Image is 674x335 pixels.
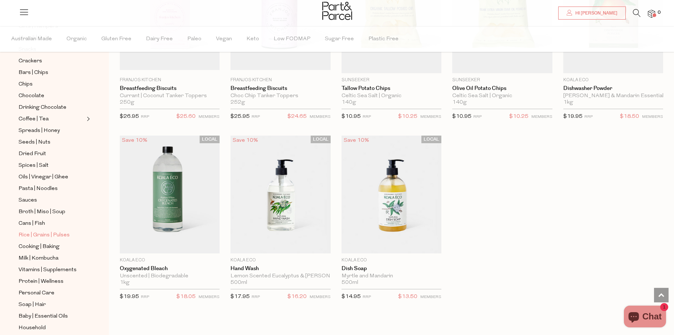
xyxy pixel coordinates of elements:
a: Hand Wash [230,265,330,272]
p: Franjos Kitchen [230,77,330,83]
span: Vitamins | Supplements [19,266,77,274]
span: $19.95 [563,114,583,119]
span: Organic [66,26,87,52]
div: Choc Chip Tanker Toppers [230,93,330,99]
div: Myrtle and Mandarin [342,273,441,280]
span: 140g [452,99,467,106]
span: Australian Made [11,26,52,52]
span: Dairy Free [146,26,173,52]
span: 500ml [230,280,247,286]
a: Drinking Chocolate [19,103,85,112]
a: Household [19,323,85,332]
a: Dishwasher Powder [563,85,663,92]
span: Keto [246,26,259,52]
span: $10.95 [452,114,471,119]
a: Vitamins | Supplements [19,265,85,274]
div: Save 10% [230,136,260,145]
span: Soap | Hair [19,301,46,309]
a: Hi [PERSON_NAME] [558,7,626,20]
small: MEMBERS [310,295,331,299]
a: Breastfeeding Biscuits [230,85,330,92]
span: $24.65 [287,112,307,121]
span: Baby | Essential Oils [19,312,68,321]
span: Seeds | Nuts [19,138,50,147]
div: Celtic Sea Salt | Organic [342,93,441,99]
span: 140g [342,99,356,106]
span: $16.20 [287,292,307,302]
span: $14.95 [342,294,361,299]
span: Dried Fruit [19,150,46,158]
a: Dish Soap [342,265,441,272]
a: Olive Oil Potato Chips [452,85,552,92]
span: $10.95 [342,114,361,119]
span: $18.05 [176,292,196,302]
a: Rice | Grains | Pulses [19,231,85,240]
span: Plastic Free [368,26,399,52]
small: RRP [141,115,149,119]
small: MEMBERS [199,295,220,299]
span: 0 [656,9,662,16]
span: Spreads | Honey [19,127,60,135]
small: RRP [363,295,371,299]
span: 250g [120,99,134,106]
p: Franjos Kitchen [120,77,220,83]
span: Paleo [187,26,201,52]
p: Sunseeker [452,77,552,83]
span: Household [19,324,46,332]
small: RRP [252,295,260,299]
span: $18.50 [620,112,639,121]
span: Personal Care [19,289,54,298]
small: RRP [252,115,260,119]
div: Lemon Scented Eucalyptus & [PERSON_NAME] [230,273,330,280]
span: $25.60 [176,112,196,121]
span: Oils | Vinegar | Ghee [19,173,68,182]
p: Koala Eco [563,77,663,83]
span: Rice | Grains | Pulses [19,231,70,240]
small: RRP [141,295,149,299]
span: Chocolate [19,92,44,100]
a: Tallow Potato Chips [342,85,441,92]
a: Cooking | Baking [19,242,85,251]
a: Coffee | Tea [19,115,85,124]
small: RRP [584,115,593,119]
p: Koala Eco [230,257,330,264]
span: Sauces [19,196,37,205]
div: Currant | Coconut Tanker Toppers [120,93,220,99]
a: Breastfeeding Biscuits [120,85,220,92]
img: Dish Soap [342,136,441,253]
span: $26.95 [120,114,139,119]
span: Pasta | Noodles [19,185,58,193]
a: Crackers [19,57,85,66]
span: Gluten Free [101,26,131,52]
div: [PERSON_NAME] & Mandarin Essential Oil [563,93,663,99]
small: MEMBERS [642,115,663,119]
span: 1kg [563,99,573,106]
img: Hand Wash [230,136,330,253]
a: Cans | Fish [19,219,85,228]
a: Baby | Essential Oils [19,312,85,321]
img: Oxygenated Bleach [120,136,220,253]
span: LOCAL [421,136,441,143]
a: Chocolate [19,91,85,100]
span: LOCAL [200,136,220,143]
span: 500ml [342,280,358,286]
span: Milk | Kombucha [19,254,58,263]
span: $10.25 [509,112,528,121]
span: 1kg [120,280,130,286]
span: $25.95 [230,114,250,119]
span: Broth | Miso | Soup [19,208,65,216]
span: Protein | Wellness [19,277,64,286]
span: $19.95 [120,294,139,299]
small: MEMBERS [420,295,441,299]
a: Oxygenated Bleach [120,265,220,272]
div: Celtic Sea Salt | Organic [452,93,552,99]
div: Save 10% [120,136,150,145]
a: Bars | Chips [19,68,85,77]
p: Koala Eco [342,257,441,264]
img: Part&Parcel [322,2,352,20]
span: Hi [PERSON_NAME] [573,10,617,16]
small: RRP [473,115,482,119]
span: Vegan [216,26,232,52]
span: Drinking Chocolate [19,103,66,112]
a: Protein | Wellness [19,277,85,286]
